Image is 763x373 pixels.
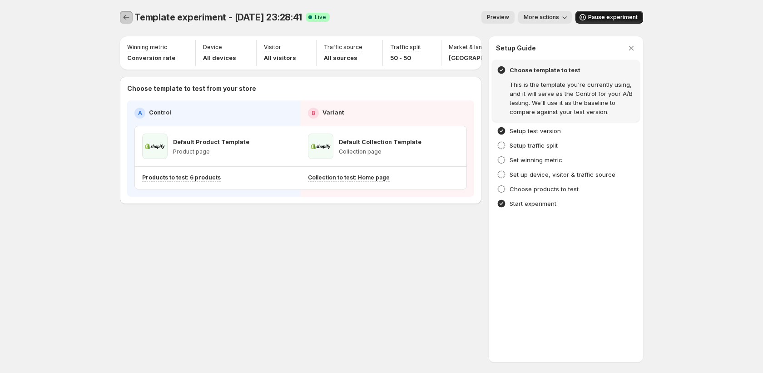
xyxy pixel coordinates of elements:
span: More actions [524,14,559,21]
h4: Choose template to test [510,65,635,75]
button: Preview [481,11,515,24]
p: [GEOGRAPHIC_DATA] [449,53,503,62]
img: Default Collection Template [308,134,333,159]
h4: Setup traffic split [510,141,558,150]
button: Pause experiment [575,11,643,24]
span: Preview [487,14,509,21]
button: Experiments [120,11,133,24]
p: Default Product Template [173,137,249,146]
p: Traffic split [390,44,421,51]
p: Visitor [264,44,281,51]
h4: Choose products to test [510,184,579,194]
p: All visitors [264,53,296,62]
p: Products to test: 6 products [142,174,221,181]
p: All devices [203,53,236,62]
p: This is the template you're currently using, and it will serve as the Control for your A/B testin... [510,80,635,116]
p: Collection to test: Home page [308,174,390,181]
span: Pause experiment [588,14,638,21]
p: Market & language [449,44,499,51]
button: More actions [518,11,572,24]
p: Winning metric [127,44,167,51]
h3: Setup Guide [496,44,536,53]
h4: Start experiment [510,199,556,208]
p: Collection page [339,148,421,155]
p: All sources [324,53,362,62]
p: Default Collection Template [339,137,421,146]
p: Choose template to test from your store [127,84,474,93]
img: Default Product Template [142,134,168,159]
span: Template experiment - [DATE] 23:28:41 [134,12,302,23]
h4: Set winning metric [510,155,562,164]
h4: Set up device, visitor & traffic source [510,170,615,179]
h2: B [312,109,315,117]
p: Control [149,108,171,117]
p: Product page [173,148,249,155]
h2: A [138,109,142,117]
h4: Setup test version [510,126,561,135]
p: Variant [322,108,344,117]
p: Device [203,44,222,51]
span: Live [315,14,326,21]
p: 50 - 50 [390,53,421,62]
p: Traffic source [324,44,362,51]
p: Conversion rate [127,53,175,62]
